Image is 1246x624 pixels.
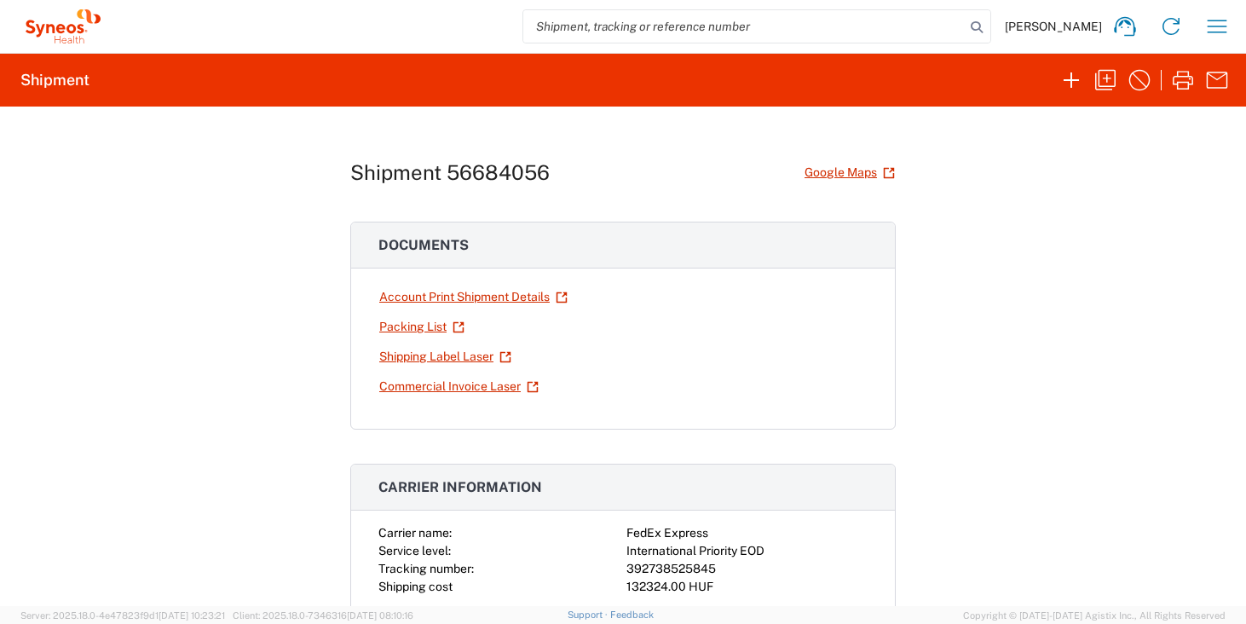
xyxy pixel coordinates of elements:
span: Copyright © [DATE]-[DATE] Agistix Inc., All Rights Reserved [963,608,1226,623]
input: Shipment, tracking or reference number [523,10,965,43]
div: 392738525845 [626,560,868,578]
span: Carrier name: [378,526,452,540]
span: [PERSON_NAME] [1005,19,1102,34]
a: Packing List [378,312,465,342]
span: Tracking number: [378,562,474,575]
a: Commercial Invoice Laser [378,372,539,402]
span: Client: 2025.18.0-7346316 [233,610,413,621]
a: Feedback [610,610,654,620]
span: Carrier information [378,479,542,495]
a: Google Maps [804,158,896,188]
a: Shipping Label Laser [378,342,512,372]
span: Documents [378,237,469,253]
h2: Shipment [20,70,89,90]
span: Shipping cost [378,580,453,593]
span: [DATE] 08:10:16 [347,610,413,621]
div: 132324.00 HUF [626,578,868,596]
div: FedEx Express [626,524,868,542]
a: Support [568,610,610,620]
span: Service level: [378,544,451,558]
div: International Priority EOD [626,542,868,560]
h1: Shipment 56684056 [350,160,550,185]
span: [DATE] 10:23:21 [159,610,225,621]
span: Server: 2025.18.0-4e47823f9d1 [20,610,225,621]
a: Account Print Shipment Details [378,282,568,312]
